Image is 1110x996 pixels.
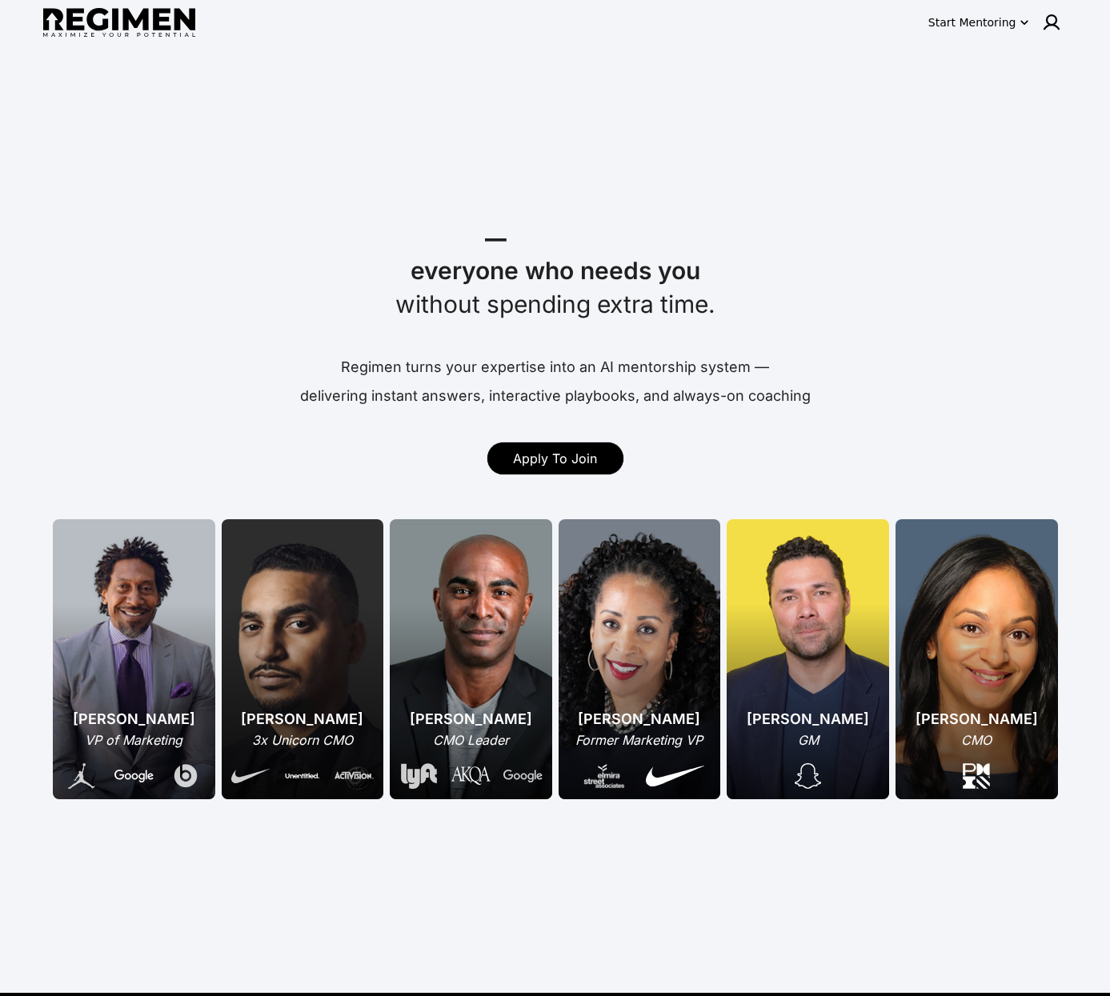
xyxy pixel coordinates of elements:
div: VP of Marketing [62,730,206,750]
div: [PERSON_NAME] [747,708,869,730]
div: [PERSON_NAME] [399,708,543,730]
div: [PERSON_NAME] [916,708,1038,730]
a: Apply To Join [487,442,623,474]
div: 3x Unicorn CMO [231,730,374,750]
button: Start Mentoring [925,10,1032,35]
div: [PERSON_NAME] [231,708,374,730]
div: GM [747,730,869,750]
div: Start Mentoring [928,14,1016,30]
div: Former Marketing VP [575,730,704,750]
div: [PERSON_NAME] [62,708,206,730]
div: CMO [916,730,1038,750]
img: user icon [1042,13,1061,32]
div: delivering instant answers, interactive playbooks, and always-on coaching [300,385,811,407]
div: Regimen turns your expertise into an AI mentorship system — [341,356,769,378]
img: Regimen logo [43,8,195,38]
span: Apply To Join [513,450,597,466]
div: CMO Leader [399,730,543,750]
div: everyone who needs you [59,254,1052,287]
div: without spending extra time. [59,288,1052,321]
div: [PERSON_NAME] [575,708,704,730]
